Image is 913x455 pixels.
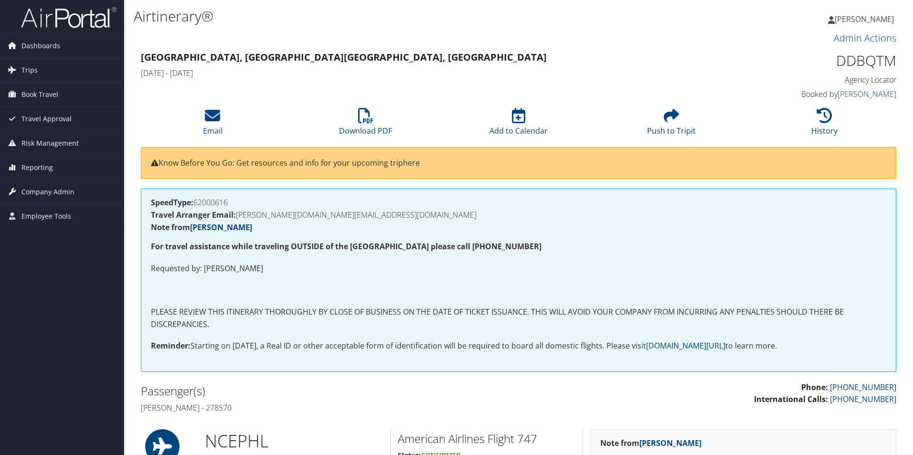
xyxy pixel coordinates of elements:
strong: SpeedType: [151,197,193,208]
strong: Travel Arranger Email: [151,210,236,220]
span: Reporting [21,156,53,180]
h4: [DATE] - [DATE] [141,68,704,78]
strong: Note from [151,222,252,233]
span: Travel Approval [21,107,72,131]
span: Risk Management [21,131,79,155]
img: airportal-logo.png [21,6,117,29]
span: Book Travel [21,83,58,106]
h1: NCE PHL [205,429,383,453]
a: Download PDF [339,113,392,136]
h4: Agency Locator [718,74,896,85]
a: Admin Actions [834,32,896,44]
a: History [811,113,838,136]
h4: [PERSON_NAME] - 278570 [141,402,511,413]
a: Email [203,113,223,136]
strong: [GEOGRAPHIC_DATA], [GEOGRAPHIC_DATA] [GEOGRAPHIC_DATA], [GEOGRAPHIC_DATA] [141,51,547,63]
span: Trips [21,58,38,82]
a: [PHONE_NUMBER] [830,382,896,392]
a: [DOMAIN_NAME][URL] [646,340,725,351]
strong: Note from [600,438,701,448]
h4: [PERSON_NAME][DOMAIN_NAME][EMAIL_ADDRESS][DOMAIN_NAME] [151,211,886,219]
span: Dashboards [21,34,60,58]
strong: Reminder: [151,340,191,351]
a: here [403,158,420,168]
h1: Airtinerary® [134,6,647,26]
a: [PERSON_NAME] [828,5,903,33]
h2: American Airlines Flight 747 [398,431,575,447]
p: Know Before You Go: Get resources and info for your upcoming trip [151,157,886,169]
span: [PERSON_NAME] [835,14,894,24]
a: Add to Calendar [489,113,548,136]
a: [PERSON_NAME] [190,222,252,233]
strong: International Calls: [754,394,828,404]
strong: For travel assistance while traveling OUTSIDE of the [GEOGRAPHIC_DATA] please call [PHONE_NUMBER] [151,241,541,252]
p: Starting on [DATE], a Real ID or other acceptable form of identification will be required to boar... [151,340,886,352]
a: [PERSON_NAME] [838,89,896,99]
h1: DDBQTM [718,51,896,71]
p: Requested by: [PERSON_NAME] [151,263,886,275]
p: PLEASE REVIEW THIS ITINERARY THOROUGHLY BY CLOSE OF BUSINESS ON THE DATE OF TICKET ISSUANCE. THIS... [151,306,886,330]
a: [PHONE_NUMBER] [830,394,896,404]
span: Company Admin [21,180,74,204]
h4: 62000616 [151,199,886,206]
a: Push to Tripit [647,113,696,136]
span: Employee Tools [21,204,71,228]
h4: Booked by [718,89,896,99]
h2: Passenger(s) [141,383,511,399]
a: [PERSON_NAME] [639,438,701,448]
strong: Phone: [801,382,828,392]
